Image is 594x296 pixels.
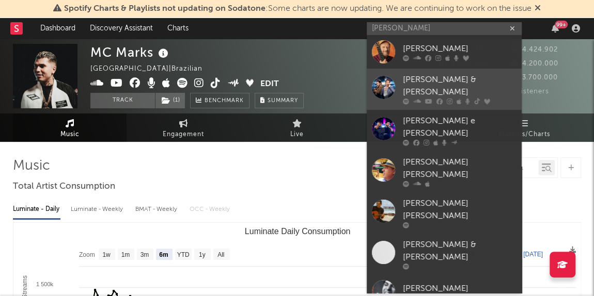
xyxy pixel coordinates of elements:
[367,69,522,110] a: [PERSON_NAME] & [PERSON_NAME]
[135,201,179,218] div: BMAT - Weekly
[159,251,168,258] text: 6m
[367,35,522,69] a: [PERSON_NAME]
[535,5,541,13] span: Dismiss
[403,115,517,140] div: [PERSON_NAME] e [PERSON_NAME]
[71,201,125,218] div: Luminate - Weekly
[155,93,185,108] button: (1)
[13,201,60,218] div: Luminate - Daily
[13,113,127,142] a: Music
[403,156,517,181] div: [PERSON_NAME] [PERSON_NAME]
[121,251,130,258] text: 1m
[403,239,517,264] div: [PERSON_NAME] & [PERSON_NAME]
[555,21,568,28] div: 99 +
[290,128,304,141] span: Live
[467,113,581,142] a: Playlists/Charts
[199,251,206,258] text: 1y
[523,251,543,258] text: [DATE]
[36,281,54,287] text: 1 500k
[205,95,244,107] span: Benchmark
[90,93,155,108] button: Track
[83,18,160,39] a: Discovery Assistant
[510,46,558,53] span: 4.424.902
[13,180,115,193] span: Total Artist Consumption
[90,63,214,75] div: [GEOGRAPHIC_DATA] | Brazilian
[33,18,83,39] a: Dashboard
[240,113,354,142] a: Live
[403,43,517,55] div: [PERSON_NAME]
[217,251,224,258] text: All
[510,74,558,81] span: 3.700.000
[160,18,196,39] a: Charts
[354,113,467,142] a: Audience
[245,227,351,236] text: Luminate Daily Consumption
[367,22,522,35] input: Search for artists
[90,44,171,61] div: MC Marks
[367,192,522,234] a: [PERSON_NAME] [PERSON_NAME]
[552,24,559,32] button: 99+
[367,110,522,151] a: [PERSON_NAME] e [PERSON_NAME]
[403,74,517,98] div: [PERSON_NAME] & [PERSON_NAME]
[367,151,522,192] a: [PERSON_NAME] [PERSON_NAME]
[403,198,517,222] div: [PERSON_NAME] [PERSON_NAME]
[268,98,298,104] span: Summary
[64,5,265,13] span: Spotify Charts & Playlists not updating on Sodatone
[140,251,149,258] text: 3m
[260,78,279,91] button: Edit
[510,60,558,67] span: 4.200.000
[64,5,532,13] span: : Some charts are now updating. We are continuing to work on the issue
[403,283,517,295] div: [PERSON_NAME]
[499,128,550,141] span: Playlists/Charts
[255,93,304,108] button: Summary
[60,128,80,141] span: Music
[155,93,185,108] span: ( 1 )
[102,251,111,258] text: 1w
[127,113,240,142] a: Engagement
[367,234,522,275] a: [PERSON_NAME] & [PERSON_NAME]
[163,128,204,141] span: Engagement
[177,251,190,258] text: YTD
[79,251,95,258] text: Zoom
[190,93,249,108] a: Benchmark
